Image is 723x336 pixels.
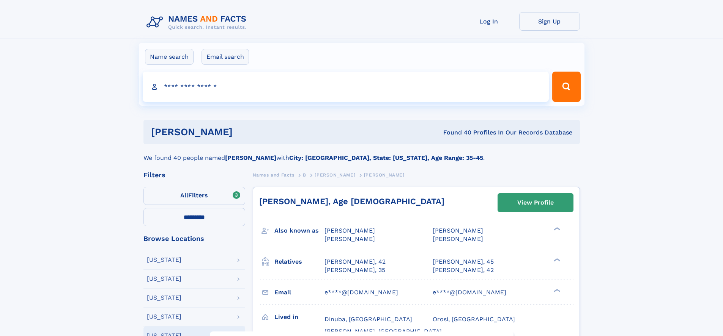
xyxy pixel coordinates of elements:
label: Name search [145,49,194,65]
b: City: [GEOGRAPHIC_DATA], State: [US_STATE], Age Range: 35-45 [289,154,483,161]
div: ❯ [552,227,561,231]
span: All [180,192,188,199]
span: [PERSON_NAME] [324,227,375,234]
div: ❯ [552,257,561,262]
div: Found 40 Profiles In Our Records Database [338,128,572,137]
span: Dinuba, [GEOGRAPHIC_DATA] [324,316,412,323]
a: [PERSON_NAME] [315,170,355,180]
span: [PERSON_NAME] [364,172,405,178]
label: Email search [202,49,249,65]
input: search input [143,72,549,102]
b: [PERSON_NAME] [225,154,276,161]
h3: Email [274,286,324,299]
span: B [303,172,306,178]
div: [US_STATE] [147,314,181,320]
a: [PERSON_NAME], 42 [324,258,386,266]
a: B [303,170,306,180]
a: [PERSON_NAME], Age [DEMOGRAPHIC_DATA] [259,197,444,206]
div: ❯ [552,288,561,293]
a: [PERSON_NAME], 45 [433,258,494,266]
label: Filters [143,187,245,205]
img: Logo Names and Facts [143,12,253,33]
h1: [PERSON_NAME] [151,127,338,137]
div: [US_STATE] [147,276,181,282]
a: Names and Facts [253,170,295,180]
a: View Profile [498,194,573,212]
span: [PERSON_NAME] [324,235,375,242]
a: Sign Up [519,12,580,31]
span: Orosi, [GEOGRAPHIC_DATA] [433,316,515,323]
div: View Profile [517,194,554,211]
span: [PERSON_NAME] [433,235,483,242]
span: [PERSON_NAME] [433,227,483,234]
a: [PERSON_NAME], 42 [433,266,494,274]
span: [PERSON_NAME] [315,172,355,178]
div: Browse Locations [143,235,245,242]
span: [PERSON_NAME], [GEOGRAPHIC_DATA] [324,328,442,335]
a: Log In [458,12,519,31]
button: Search Button [552,72,580,102]
div: [US_STATE] [147,257,181,263]
div: We found 40 people named with . [143,144,580,163]
h3: Also known as [274,224,324,237]
a: [PERSON_NAME], 35 [324,266,385,274]
div: Filters [143,172,245,178]
div: [US_STATE] [147,295,181,301]
h3: Lived in [274,311,324,323]
h3: Relatives [274,255,324,268]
